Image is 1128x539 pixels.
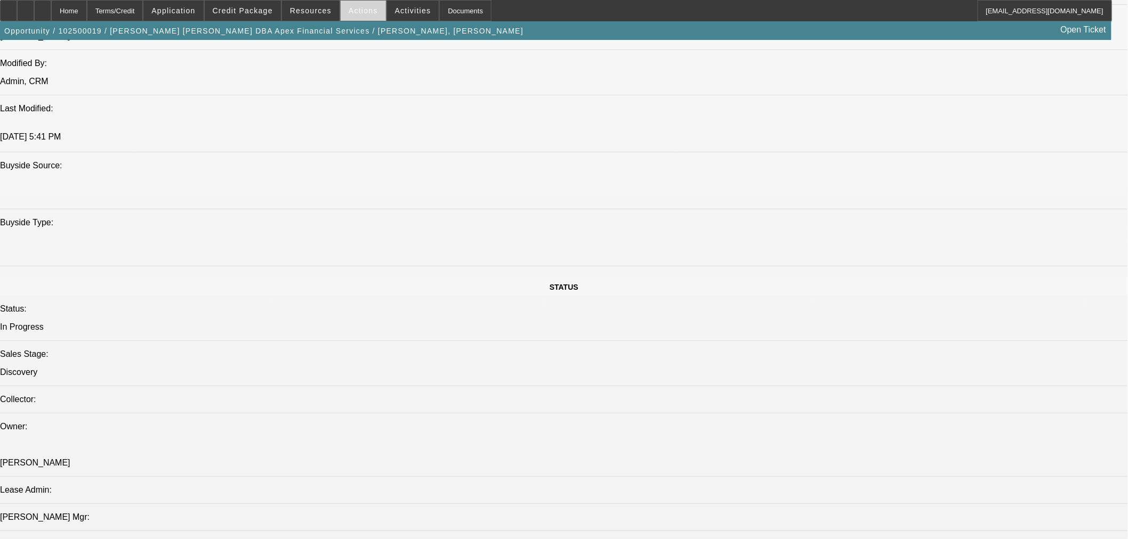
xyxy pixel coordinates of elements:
span: Resources [290,6,332,15]
span: Opportunity / 102500019 / [PERSON_NAME] [PERSON_NAME] DBA Apex Financial Services / [PERSON_NAME]... [4,27,523,35]
button: Credit Package [205,1,281,21]
button: Activities [387,1,439,21]
button: Resources [282,1,340,21]
span: Actions [349,6,378,15]
a: Open Ticket [1057,21,1110,39]
button: Application [143,1,203,21]
span: Credit Package [213,6,273,15]
span: Activities [395,6,431,15]
button: Actions [341,1,386,21]
span: STATUS [550,283,578,291]
span: Application [151,6,195,15]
